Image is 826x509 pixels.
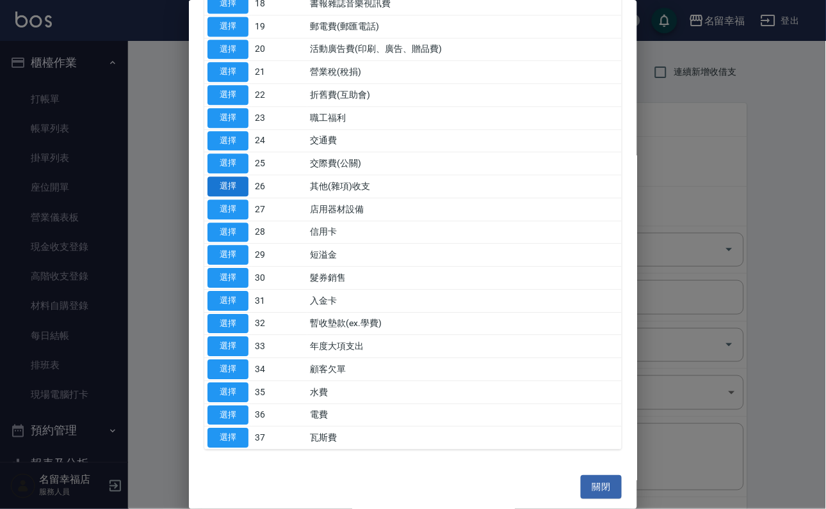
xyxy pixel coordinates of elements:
[581,475,622,499] button: 關閉
[307,335,622,358] td: 年度大項支出
[207,382,248,402] button: 選擇
[307,84,622,107] td: 折舊費(互助會)
[307,244,622,267] td: 短溢金
[307,427,622,450] td: 瓦斯費
[252,427,307,450] td: 37
[252,152,307,175] td: 25
[252,358,307,381] td: 34
[307,15,622,38] td: 郵電費(郵匯電話)
[207,428,248,448] button: 選擇
[307,380,622,403] td: 水費
[307,312,622,335] td: 暫收墊款(ex.學費)
[252,267,307,290] td: 30
[307,152,622,175] td: 交際費(公關)
[307,175,622,198] td: 其他(雜項)收支
[252,15,307,38] td: 19
[207,62,248,82] button: 選擇
[207,336,248,356] button: 選擇
[252,38,307,61] td: 20
[252,198,307,221] td: 27
[252,84,307,107] td: 22
[307,221,622,244] td: 信用卡
[207,405,248,425] button: 選擇
[307,267,622,290] td: 髮券銷售
[207,176,248,196] button: 選擇
[207,314,248,334] button: 選擇
[252,403,307,427] td: 36
[307,61,622,84] td: 營業稅(稅捐)
[307,358,622,381] td: 顧客欠單
[207,268,248,288] button: 選擇
[207,291,248,311] button: 選擇
[207,359,248,379] button: 選擇
[307,403,622,427] td: 電費
[307,38,622,61] td: 活動廣告費(印刷、廣告、贈品費)
[252,244,307,267] td: 29
[207,85,248,105] button: 選擇
[307,289,622,312] td: 入金卡
[252,380,307,403] td: 35
[207,200,248,219] button: 選擇
[207,17,248,36] button: 選擇
[307,198,622,221] td: 店用器材設備
[252,175,307,198] td: 26
[252,106,307,129] td: 23
[252,221,307,244] td: 28
[252,61,307,84] td: 21
[252,312,307,335] td: 32
[252,289,307,312] td: 31
[252,335,307,358] td: 33
[207,131,248,151] button: 選擇
[207,223,248,242] button: 選擇
[307,106,622,129] td: 職工福利
[207,40,248,59] button: 選擇
[207,108,248,128] button: 選擇
[207,245,248,265] button: 選擇
[307,129,622,152] td: 交通費
[252,129,307,152] td: 24
[207,153,248,173] button: 選擇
